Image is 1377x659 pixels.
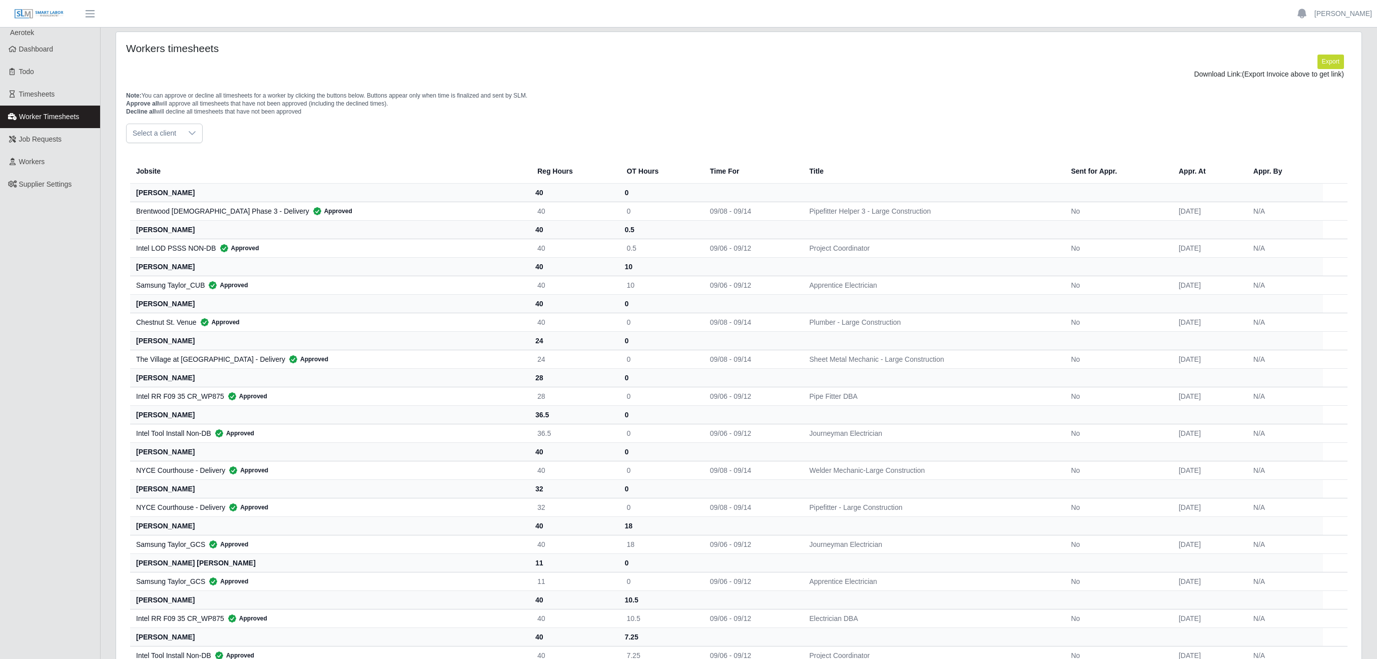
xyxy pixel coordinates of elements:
[1063,350,1170,368] td: No
[618,387,702,405] td: 0
[130,257,529,276] th: [PERSON_NAME]
[130,590,529,609] th: [PERSON_NAME]
[1245,424,1323,442] td: N/A
[801,498,1063,516] td: Pipefitter - Large Construction
[618,220,702,239] th: 0.5
[529,609,618,627] td: 40
[136,317,521,327] div: Chestnut St. Venue
[618,331,702,350] th: 0
[529,590,618,609] th: 40
[130,220,529,239] th: [PERSON_NAME]
[205,576,248,586] span: Approved
[19,45,54,53] span: Dashboard
[1171,350,1245,368] td: [DATE]
[1063,572,1170,590] td: No
[224,391,267,401] span: Approved
[130,442,529,461] th: [PERSON_NAME]
[1245,276,1323,294] td: N/A
[801,424,1063,442] td: Journeyman Electrician
[702,313,802,331] td: 09/08 - 09/14
[618,183,702,202] th: 0
[1171,313,1245,331] td: [DATE]
[14,9,64,20] img: SLM Logo
[1171,239,1245,257] td: [DATE]
[205,539,248,549] span: Approved
[130,331,529,350] th: [PERSON_NAME]
[618,442,702,461] th: 0
[225,502,268,512] span: Approved
[126,92,1351,116] p: You can approve or decline all timesheets for a worker by clicking the buttons below. Buttons app...
[1171,424,1245,442] td: [DATE]
[702,276,802,294] td: 09/06 - 09/12
[702,498,802,516] td: 09/08 - 09/14
[1171,159,1245,184] th: Appr. At
[618,257,702,276] th: 10
[618,535,702,553] td: 18
[529,294,618,313] th: 40
[702,535,802,553] td: 09/06 - 09/12
[618,627,702,646] th: 7.25
[136,465,521,475] div: NYCE Courthouse - Delivery
[1171,609,1245,627] td: [DATE]
[19,180,72,188] span: Supplier Settings
[1245,609,1323,627] td: N/A
[1245,313,1323,331] td: N/A
[1245,350,1323,368] td: N/A
[702,461,802,479] td: 09/08 - 09/14
[1063,498,1170,516] td: No
[529,239,618,257] td: 40
[529,516,618,535] th: 40
[136,502,521,512] div: NYCE Courthouse - Delivery
[224,613,267,623] span: Approved
[130,479,529,498] th: [PERSON_NAME]
[702,609,802,627] td: 09/06 - 09/12
[136,576,521,586] div: Samsung Taylor_GCS
[134,69,1344,80] div: Download Link:
[529,387,618,405] td: 28
[1245,239,1323,257] td: N/A
[618,498,702,516] td: 0
[19,158,45,166] span: Workers
[801,202,1063,220] td: Pipefitter Helper 3 - Large Construction
[1245,159,1323,184] th: Appr. By
[136,243,521,253] div: Intel LOD PSSS NON-DB
[618,159,702,184] th: OT Hours
[19,113,79,121] span: Worker Timesheets
[529,627,618,646] th: 40
[702,239,802,257] td: 09/06 - 09/12
[1063,276,1170,294] td: No
[136,206,521,216] div: Brentwood [DEMOGRAPHIC_DATA] Phase 3 - Delivery
[529,424,618,442] td: 36.5
[1314,9,1372,19] a: [PERSON_NAME]
[618,479,702,498] th: 0
[1063,609,1170,627] td: No
[618,609,702,627] td: 10.5
[1245,498,1323,516] td: N/A
[19,68,34,76] span: Todo
[136,391,521,401] div: Intel RR F09 35 CR_WP875
[801,313,1063,331] td: Plumber - Large Construction
[285,354,328,364] span: Approved
[1171,498,1245,516] td: [DATE]
[126,42,628,55] h4: Workers timesheets
[130,516,529,535] th: [PERSON_NAME]
[130,405,529,424] th: [PERSON_NAME]
[618,572,702,590] td: 0
[1171,276,1245,294] td: [DATE]
[1245,202,1323,220] td: N/A
[126,92,142,99] span: Note:
[702,424,802,442] td: 09/06 - 09/12
[618,313,702,331] td: 0
[801,535,1063,553] td: Journeyman Electrician
[801,350,1063,368] td: Sheet Metal Mechanic - Large Construction
[801,159,1063,184] th: Title
[136,354,521,364] div: The Village at [GEOGRAPHIC_DATA] - Delivery
[136,613,521,623] div: Intel RR F09 35 CR_WP875
[618,553,702,572] th: 0
[529,159,618,184] th: Reg Hours
[10,29,34,37] span: Aerotek
[618,202,702,220] td: 0
[1063,239,1170,257] td: No
[702,159,802,184] th: Time For
[1063,461,1170,479] td: No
